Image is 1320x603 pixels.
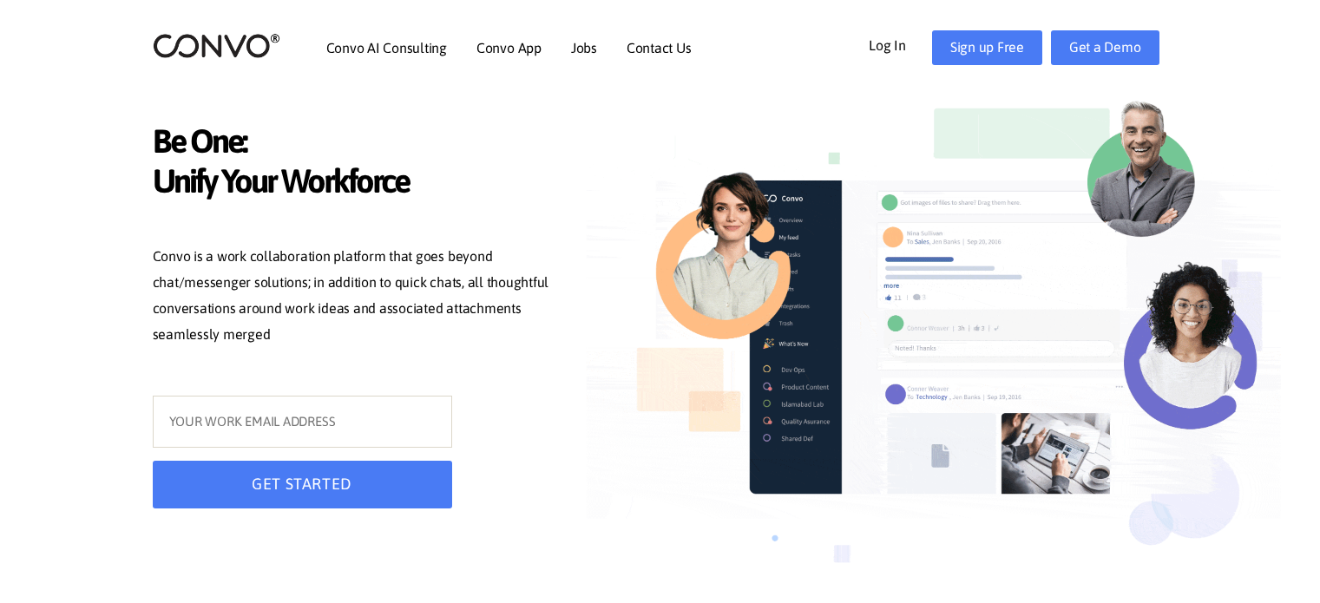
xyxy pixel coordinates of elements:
[326,41,447,55] a: Convo AI Consulting
[153,244,561,351] p: Convo is a work collaboration platform that goes beyond chat/messenger solutions; in addition to ...
[153,161,561,206] span: Unify Your Workforce
[932,30,1042,65] a: Sign up Free
[571,41,597,55] a: Jobs
[869,30,932,58] a: Log In
[153,396,452,448] input: YOUR WORK EMAIL ADDRESS
[153,32,280,59] img: logo_2.png
[627,41,692,55] a: Contact Us
[153,121,561,166] span: Be One:
[1051,30,1159,65] a: Get a Demo
[476,41,542,55] a: Convo App
[153,461,452,508] button: GET STARTED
